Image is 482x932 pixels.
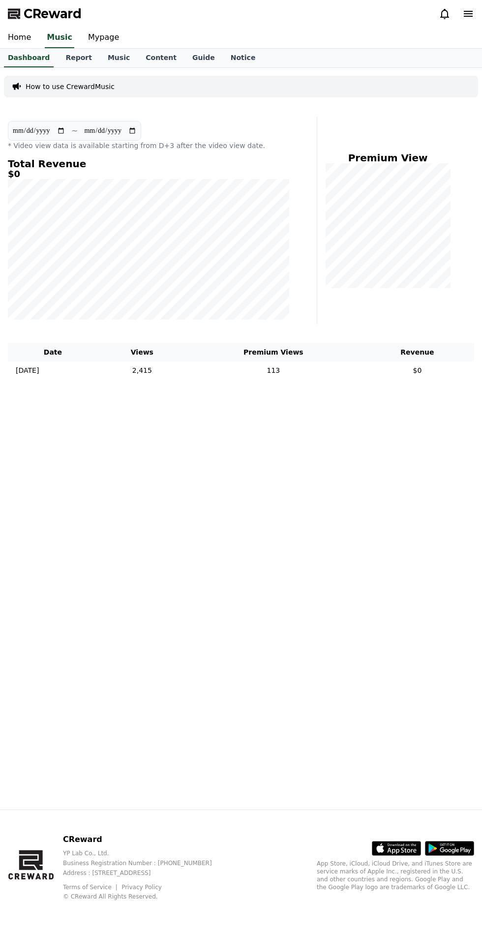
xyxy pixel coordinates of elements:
[63,884,119,891] a: Terms of Service
[63,859,228,867] p: Business Registration Number : [PHONE_NUMBER]
[186,361,361,380] td: 113
[8,141,289,150] p: * Video view data is available starting from D+3 after the video view date.
[8,343,98,361] th: Date
[361,343,474,361] th: Revenue
[63,869,228,877] p: Address : [STREET_ADDRESS]
[361,361,474,380] td: $0
[26,82,115,91] a: How to use CrewardMusic
[223,49,264,67] a: Notice
[98,361,186,380] td: 2,415
[8,6,82,22] a: CReward
[63,849,228,857] p: YP Lab Co., Ltd.
[16,365,39,376] p: [DATE]
[8,169,289,179] h5: $0
[58,49,100,67] a: Report
[98,343,186,361] th: Views
[100,49,138,67] a: Music
[325,152,451,163] h4: Premium View
[317,860,474,891] p: App Store, iCloud, iCloud Drive, and iTunes Store are service marks of Apple Inc., registered in ...
[4,49,54,67] a: Dashboard
[8,158,289,169] h4: Total Revenue
[121,884,162,891] a: Privacy Policy
[45,28,74,48] a: Music
[138,49,184,67] a: Content
[184,49,223,67] a: Guide
[24,6,82,22] span: CReward
[186,343,361,361] th: Premium Views
[71,125,78,137] p: ~
[63,893,228,901] p: © CReward All Rights Reserved.
[80,28,127,48] a: Mypage
[63,834,228,845] p: CReward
